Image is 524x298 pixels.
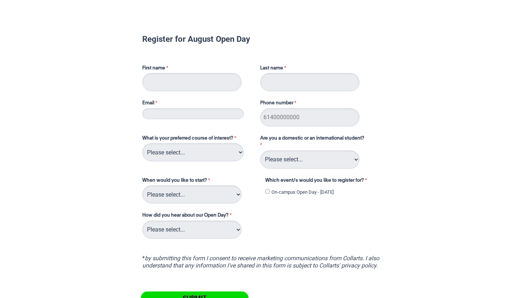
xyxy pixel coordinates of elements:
span: Are you a domestic or an international student? [260,136,364,141]
label: Email [142,100,253,108]
i: by submitting this form I consent to receive marketing communications from Collarts. I also under... [142,255,379,269]
select: How did you hear about our Open Day? [142,221,242,239]
label: When would you like to start? [142,177,258,186]
select: What is your preferred course of interest? [142,143,244,161]
h1: Register for August Open Day [142,35,382,43]
label: Which event/s would you like to register for? [265,177,376,186]
select: When would you like to start? [142,185,242,204]
label: What is your preferred course of interest? [142,135,253,144]
input: Last name [260,73,360,91]
select: Are you a domestic or an international student? [260,150,360,169]
input: Email [142,108,244,119]
label: Phone number [260,100,298,108]
label: On-campus Open Day - [DATE] [271,189,334,196]
input: Phone number [260,108,360,126]
label: Last name [260,65,288,73]
label: How did you hear about our Open Day? [142,212,233,221]
input: First name [142,73,242,91]
label: First name [142,65,253,73]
